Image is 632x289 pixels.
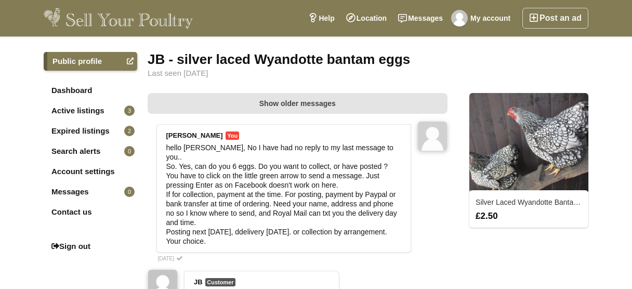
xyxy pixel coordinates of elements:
strong: [PERSON_NAME] [166,132,223,139]
div: Last seen [DATE] [148,69,588,77]
strong: JB [194,278,203,286]
a: Account settings [44,162,137,181]
a: Expired listings2 [44,122,137,140]
div: JB - silver laced Wyandotte bantam eggs [148,52,588,67]
span: You [226,132,239,140]
span: 0 [124,187,135,197]
span: 0 [124,146,135,156]
a: Contact us [44,203,137,221]
a: Dashboard [44,81,137,100]
a: Active listings3 [44,101,137,120]
div: £2.50 [470,211,587,220]
img: Carol Connor [418,122,447,151]
a: Help [302,8,340,29]
span: Show older messages [259,99,336,108]
img: Carol Connor [451,10,468,27]
span: 2 [124,126,135,136]
span: Customer [205,278,235,286]
a: Location [340,8,392,29]
img: 2407_thumbnail.jpg [469,93,588,192]
a: Post an ad [522,8,588,29]
div: hello [PERSON_NAME], No I have had no reply to my last message to you.. So. Yes, can do you 6 egg... [166,143,401,246]
a: Messages0 [44,182,137,201]
a: Search alerts0 [44,142,137,161]
img: Sell Your Poultry [44,8,193,29]
a: Public profile [44,52,137,71]
a: My account [449,8,516,29]
a: Silver Laced Wyandotte Bantam hatching eggs [476,198,627,206]
span: 3 [124,106,135,116]
a: Sign out [44,237,137,256]
a: Messages [392,8,449,29]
